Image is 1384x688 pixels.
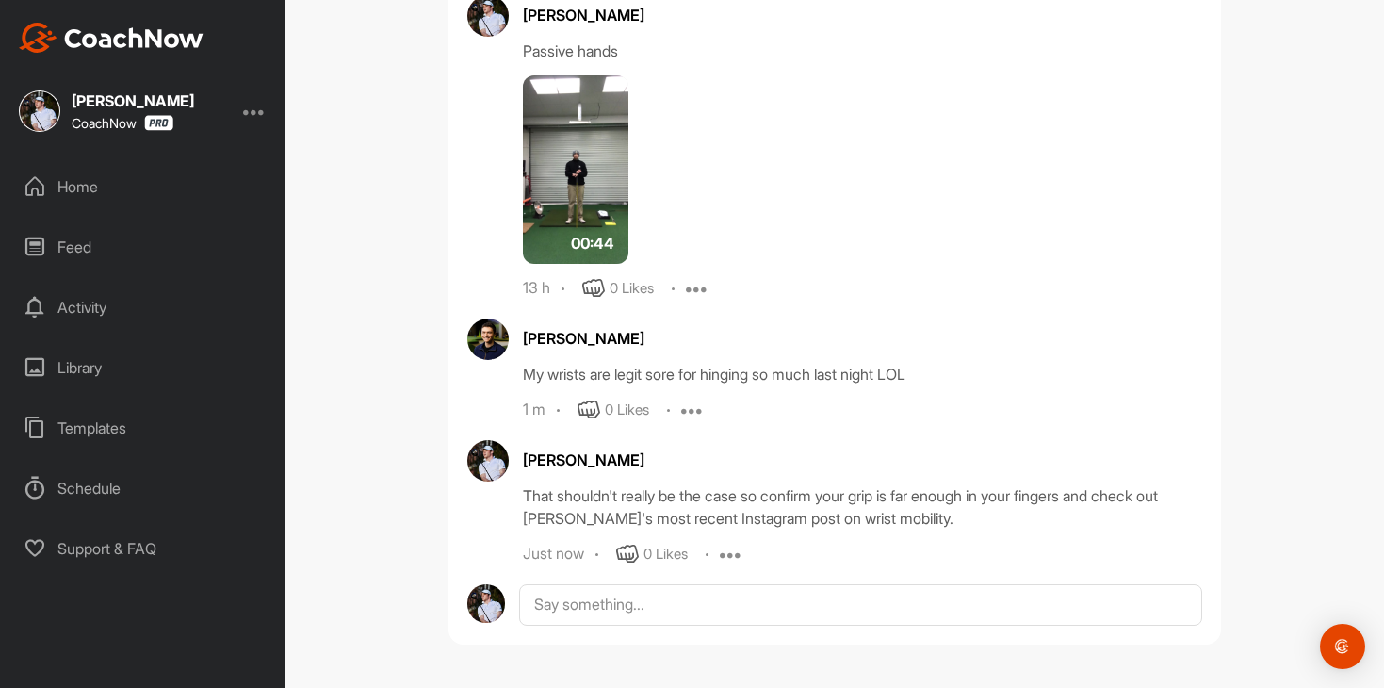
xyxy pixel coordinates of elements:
[19,90,60,132] img: square_69e7ce49b8ac85affed7bcbb6ba4170a.jpg
[19,23,204,53] img: CoachNow
[10,525,276,572] div: Support & FAQ
[523,279,550,298] div: 13 h
[467,440,509,482] img: avatar
[571,232,614,254] span: 00:44
[523,4,1202,26] div: [PERSON_NAME]
[523,40,1202,62] div: Passive hands
[10,465,276,512] div: Schedule
[144,115,173,131] img: CoachNow Pro
[523,484,1202,530] div: That shouldn't really be the case so confirm your grip is far enough in your fingers and check ou...
[610,278,654,300] div: 0 Likes
[523,75,628,264] img: media
[523,327,1202,350] div: [PERSON_NAME]
[10,223,276,270] div: Feed
[72,115,173,131] div: CoachNow
[643,544,688,565] div: 0 Likes
[10,404,276,451] div: Templates
[10,284,276,331] div: Activity
[10,163,276,210] div: Home
[467,584,506,623] img: avatar
[605,400,649,421] div: 0 Likes
[1320,624,1365,669] div: Open Intercom Messenger
[523,401,545,419] div: 1 m
[523,363,1202,385] div: My wrists are legit sore for hinging so much last night LOL
[72,93,194,108] div: [PERSON_NAME]
[467,319,509,360] img: avatar
[523,449,1202,471] div: [PERSON_NAME]
[10,344,276,391] div: Library
[523,545,584,564] div: Just now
